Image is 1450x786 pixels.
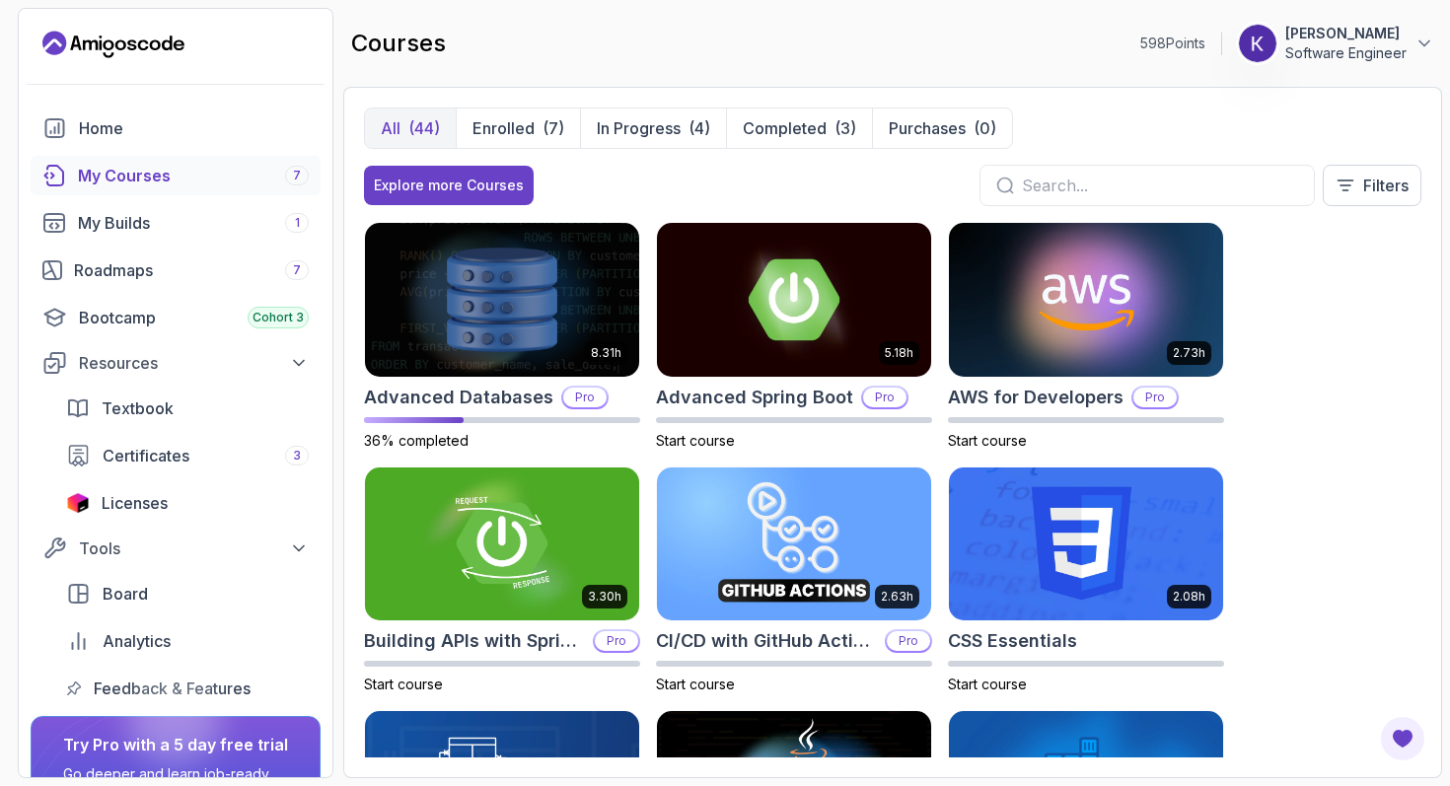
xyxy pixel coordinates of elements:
[54,621,321,661] a: analytics
[364,676,443,692] span: Start course
[102,396,174,420] span: Textbook
[293,168,301,183] span: 7
[31,156,321,195] a: courses
[293,448,301,464] span: 3
[365,223,639,377] img: Advanced Databases card
[1285,43,1407,63] p: Software Engineer
[79,536,309,560] div: Tools
[408,116,440,140] div: (44)
[949,223,1223,377] img: AWS for Developers card
[948,676,1027,692] span: Start course
[293,262,301,278] span: 7
[74,258,309,282] div: Roadmaps
[1140,34,1205,53] p: 598 Points
[863,388,906,407] p: Pro
[887,631,930,651] p: Pro
[364,627,585,655] h2: Building APIs with Spring Boot
[103,582,148,606] span: Board
[872,108,1012,148] button: Purchases(0)
[351,28,446,59] h2: courses
[948,627,1077,655] h2: CSS Essentials
[54,483,321,523] a: licenses
[656,676,735,692] span: Start course
[881,589,913,605] p: 2.63h
[543,116,564,140] div: (7)
[103,444,189,467] span: Certificates
[1239,25,1276,62] img: user profile image
[1022,174,1298,197] input: Search...
[78,211,309,235] div: My Builds
[31,298,321,337] a: bootcamp
[743,116,827,140] p: Completed
[595,631,638,651] p: Pro
[94,677,251,700] span: Feedback & Features
[1363,174,1409,197] p: Filters
[54,389,321,428] a: textbook
[1075,350,1430,697] iframe: chat widget
[657,467,931,621] img: CI/CD with GitHub Actions card
[591,345,621,361] p: 8.31h
[79,306,309,329] div: Bootcamp
[79,116,309,140] div: Home
[31,250,321,290] a: roadmaps
[1367,707,1430,766] iframe: chat widget
[103,629,171,653] span: Analytics
[974,116,996,140] div: (0)
[102,491,168,515] span: Licenses
[656,627,877,655] h2: CI/CD with GitHub Actions
[54,436,321,475] a: certificates
[563,388,607,407] p: Pro
[66,493,90,513] img: jetbrains icon
[365,467,639,621] img: Building APIs with Spring Boot card
[79,351,309,375] div: Resources
[657,223,931,377] img: Advanced Spring Boot card
[31,531,321,566] button: Tools
[31,108,321,148] a: home
[834,116,856,140] div: (3)
[1285,24,1407,43] p: [PERSON_NAME]
[472,116,535,140] p: Enrolled
[364,384,553,411] h2: Advanced Databases
[885,345,913,361] p: 5.18h
[54,574,321,613] a: board
[948,432,1027,449] span: Start course
[374,176,524,195] div: Explore more Courses
[1323,165,1421,206] button: Filters
[295,215,300,231] span: 1
[42,29,184,60] a: Landing page
[580,108,726,148] button: In Progress(4)
[656,432,735,449] span: Start course
[949,467,1223,621] img: CSS Essentials card
[31,203,321,243] a: builds
[364,166,534,205] button: Explore more Courses
[597,116,681,140] p: In Progress
[689,116,710,140] div: (4)
[948,384,1124,411] h2: AWS for Developers
[656,384,853,411] h2: Advanced Spring Boot
[364,432,469,449] span: 36% completed
[456,108,580,148] button: Enrolled(7)
[31,345,321,381] button: Resources
[365,108,456,148] button: All(44)
[1238,24,1434,63] button: user profile image[PERSON_NAME]Software Engineer
[588,589,621,605] p: 3.30h
[54,669,321,708] a: feedback
[889,116,966,140] p: Purchases
[726,108,872,148] button: Completed(3)
[78,164,309,187] div: My Courses
[381,116,400,140] p: All
[1173,345,1205,361] p: 2.73h
[253,310,304,325] span: Cohort 3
